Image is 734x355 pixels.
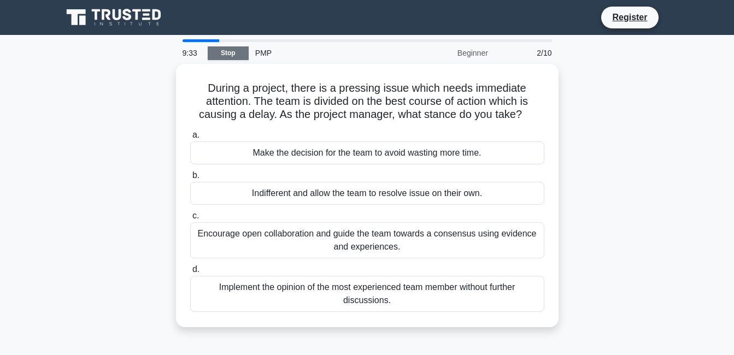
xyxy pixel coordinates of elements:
div: 9:33 [176,42,208,64]
span: c. [192,211,199,220]
a: Register [606,10,654,24]
div: Indifferent and allow the team to resolve issue on their own. [190,182,544,205]
span: b. [192,170,199,180]
div: PMP [249,42,399,64]
div: Implement the opinion of the most experienced team member without further discussions. [190,276,544,312]
a: Stop [208,46,249,60]
div: Beginner [399,42,495,64]
div: Encourage open collaboration and guide the team towards a consensus using evidence and experiences. [190,222,544,258]
div: Make the decision for the team to avoid wasting more time. [190,141,544,164]
span: a. [192,130,199,139]
div: 2/10 [495,42,559,64]
h5: During a project, there is a pressing issue which needs immediate attention. The team is divided ... [189,81,545,122]
span: d. [192,264,199,274]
